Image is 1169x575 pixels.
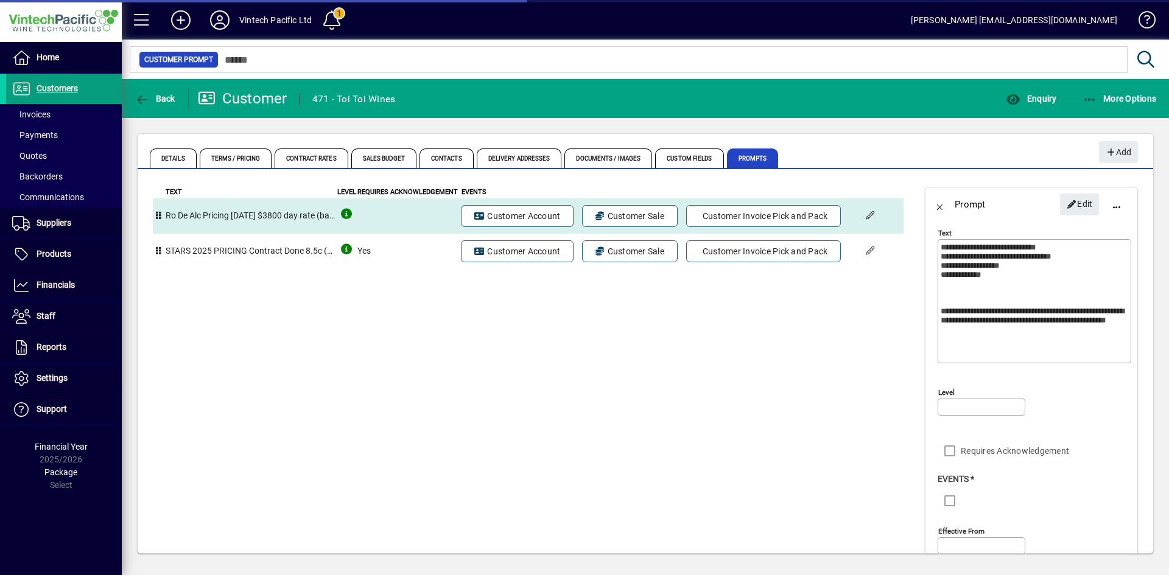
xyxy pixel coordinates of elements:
button: Edit [1060,193,1099,215]
span: Edit [1067,194,1093,214]
span: Delivery Addresses [477,148,562,168]
span: Documents / Images [564,148,652,168]
app-page-header-button: Back [122,88,189,110]
a: Payments [6,125,122,145]
button: Edit [855,237,885,266]
a: Backorders [6,166,122,187]
span: Contacts [420,148,474,168]
th: Events [461,187,855,198]
button: Add [161,9,200,31]
td: Ro De Alc Pricing [DATE] $3800 day rate (based on 8 hour day) Gas $200 per bottle Location $350 [... [165,198,336,234]
span: Customer Invoice Pick and Pack [700,210,828,222]
a: Support [6,394,122,425]
button: Edit [855,201,885,231]
span: Invoices [12,110,51,119]
button: Add [1099,141,1138,163]
span: Back [135,94,175,103]
span: Payments [12,130,58,140]
span: Settings [37,373,68,383]
a: Reports [6,332,122,363]
td: STARS 2025 PRICING Contract Done 8.5c (0.085) per litre Clean (CIP) fee $350 each Travel Fee $350 [165,234,336,269]
span: Add [1105,142,1131,162]
a: Financials [6,270,122,301]
div: Prompt [955,195,986,214]
a: Suppliers [6,208,122,239]
div: Customer [198,89,287,108]
span: Customer Invoice Pick and Pack [700,245,828,257]
mat-label: Text [938,229,952,237]
span: Customers [37,83,78,93]
span: Quotes [12,151,47,161]
a: Communications [6,187,122,207]
span: Customer Sale [595,245,664,257]
span: Reports [37,342,66,352]
th: Level [336,187,357,198]
span: Communications [12,192,84,202]
span: Backorders [12,172,63,181]
mat-label: Level [938,388,955,397]
span: Customer Prompt [144,54,213,66]
a: Knowledge Base [1129,2,1154,42]
button: More Options [1079,88,1160,110]
a: Settings [6,363,122,394]
a: Products [6,239,122,270]
button: Back [925,190,955,219]
span: Details [150,148,197,168]
span: Home [37,52,59,62]
span: Terms / Pricing [200,148,272,168]
td: Yes [357,234,461,269]
button: Back [132,88,178,110]
span: Suppliers [37,218,71,228]
th: Text [165,187,336,198]
span: Customer Account [474,245,560,257]
th: Requires Acknowledgement [357,187,461,198]
span: Products [37,249,71,259]
a: Home [6,43,122,73]
span: Customer Sale [595,210,664,222]
div: 471 - Toi Toi Wines [312,89,396,109]
mat-label: Effective From [938,527,985,535]
a: Quotes [6,145,122,166]
span: Financials [37,280,75,290]
span: Support [37,404,67,414]
button: Enquiry [1003,88,1059,110]
span: Events * [938,474,974,484]
a: Invoices [6,104,122,125]
button: More options [1102,190,1131,219]
span: Staff [37,311,55,321]
span: Custom Fields [655,148,723,168]
div: Vintech Pacific Ltd [239,10,312,30]
span: Prompts [727,148,779,168]
div: [PERSON_NAME] [EMAIL_ADDRESS][DOMAIN_NAME] [911,10,1117,30]
span: Sales Budget [351,148,416,168]
span: Contract Rates [275,148,348,168]
a: Staff [6,301,122,332]
span: Package [44,467,77,477]
button: Profile [200,9,239,31]
span: Financial Year [35,442,88,451]
span: Customer Account [474,210,560,222]
span: More Options [1083,94,1157,103]
span: Enquiry [1006,94,1056,103]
